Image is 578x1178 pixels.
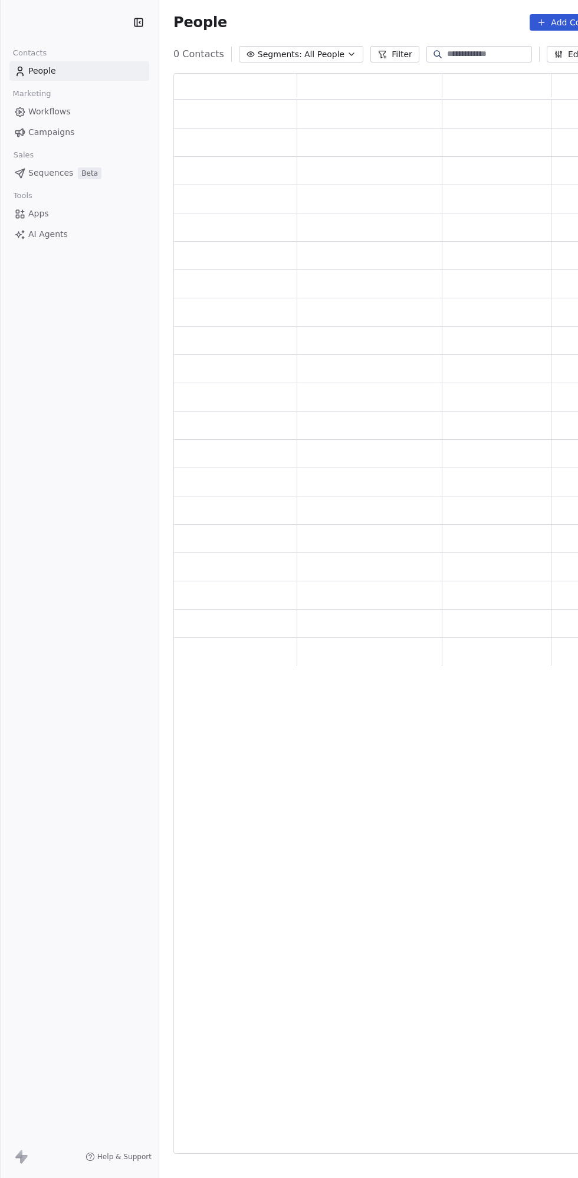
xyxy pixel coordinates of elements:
span: Marketing [8,85,56,103]
a: Apps [9,204,149,223]
span: Help & Support [97,1152,152,1161]
span: Workflows [28,106,71,118]
span: 0 Contacts [173,47,224,61]
span: All People [304,48,344,61]
span: People [173,14,227,31]
a: People [9,61,149,81]
span: Tools [8,187,37,205]
button: Filter [370,46,419,62]
span: Apps [28,208,49,220]
a: SequencesBeta [9,163,149,183]
span: Contacts [8,44,52,62]
span: Campaigns [28,126,74,139]
a: AI Agents [9,225,149,244]
a: Help & Support [86,1152,152,1161]
span: Beta [78,167,101,179]
span: People [28,65,56,77]
span: Sequences [28,167,73,179]
span: Segments: [258,48,302,61]
a: Workflows [9,102,149,121]
span: Sales [8,146,39,164]
a: Campaigns [9,123,149,142]
span: AI Agents [28,228,68,241]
